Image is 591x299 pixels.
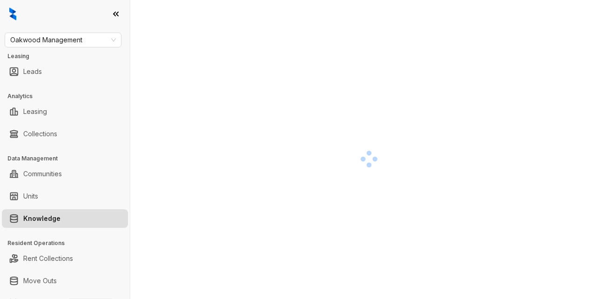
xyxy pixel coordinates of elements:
[7,239,130,247] h3: Resident Operations
[10,33,116,47] span: Oakwood Management
[2,125,128,143] li: Collections
[23,272,57,290] a: Move Outs
[2,209,128,228] li: Knowledge
[2,187,128,206] li: Units
[23,165,62,183] a: Communities
[2,249,128,268] li: Rent Collections
[23,249,73,268] a: Rent Collections
[23,62,42,81] a: Leads
[2,102,128,121] li: Leasing
[23,125,57,143] a: Collections
[23,187,38,206] a: Units
[2,165,128,183] li: Communities
[23,102,47,121] a: Leasing
[7,154,130,163] h3: Data Management
[2,272,128,290] li: Move Outs
[2,62,128,81] li: Leads
[23,209,60,228] a: Knowledge
[9,7,16,20] img: logo
[7,92,130,100] h3: Analytics
[7,52,130,60] h3: Leasing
